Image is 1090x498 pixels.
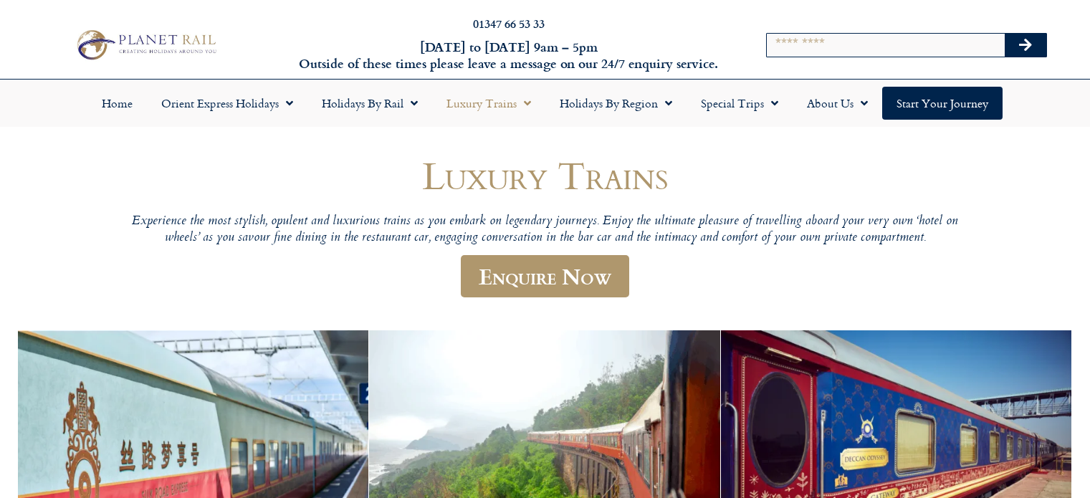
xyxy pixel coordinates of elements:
[882,87,1003,120] a: Start your Journey
[687,87,793,120] a: Special Trips
[432,87,545,120] a: Luxury Trains
[147,87,307,120] a: Orient Express Holidays
[115,154,975,196] h1: Luxury Trains
[115,214,975,247] p: Experience the most stylish, opulent and luxurious trains as you embark on legendary journeys. En...
[307,87,432,120] a: Holidays by Rail
[461,255,629,297] a: Enquire Now
[793,87,882,120] a: About Us
[545,87,687,120] a: Holidays by Region
[71,27,220,63] img: Planet Rail Train Holidays Logo
[87,87,147,120] a: Home
[473,15,545,32] a: 01347 66 53 33
[295,39,723,72] h6: [DATE] to [DATE] 9am – 5pm Outside of these times please leave a message on our 24/7 enquiry serv...
[1005,34,1046,57] button: Search
[7,87,1083,120] nav: Menu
